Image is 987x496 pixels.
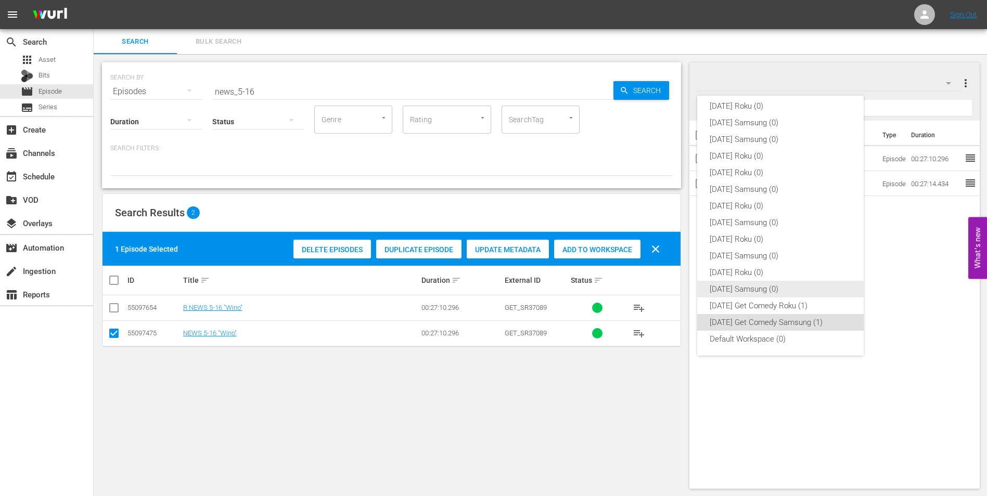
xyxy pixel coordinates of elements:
div: [DATE] Samsung (0) [710,114,851,131]
div: Default Workspace (0) [710,331,851,347]
div: [DATE] Samsung (0) [710,214,851,231]
div: [DATE] Roku (0) [710,148,851,164]
div: [DATE] Get Comedy Samsung (1) [710,314,851,331]
div: [DATE] Roku (0) [710,198,851,214]
div: [DATE] Roku (0) [710,164,851,181]
div: [DATE] Samsung (0) [710,281,851,297]
div: [DATE] Samsung (0) [710,181,851,198]
div: [DATE] Roku (0) [710,231,851,247]
button: Open Feedback Widget [968,217,987,279]
div: [DATE] Get Comedy Roku (1) [710,297,851,314]
div: [DATE] Samsung (0) [710,247,851,264]
div: [DATE] Roku (0) [710,98,851,114]
div: [DATE] Roku (0) [710,264,851,281]
div: [DATE] Samsung (0) [710,131,851,148]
